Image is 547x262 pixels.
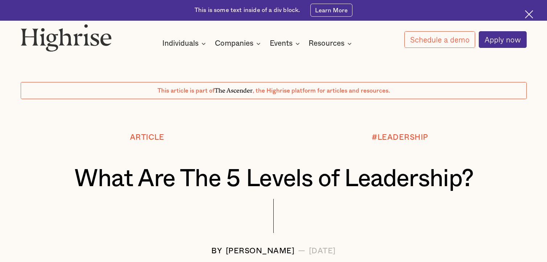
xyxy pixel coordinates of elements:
[404,31,475,48] a: Schedule a demo
[270,39,293,48] div: Events
[21,24,112,52] img: Highrise logo
[41,165,505,192] h1: What Are The 5 Levels of Leadership?
[211,247,222,255] div: BY
[158,88,215,94] span: This article is part of
[226,247,295,255] div: [PERSON_NAME]
[162,39,199,48] div: Individuals
[309,39,344,48] div: Resources
[372,133,428,142] div: #LEADERSHIP
[310,4,352,17] a: Learn More
[253,88,390,94] span: , the Highrise platform for articles and resources.
[215,86,253,93] span: The Ascender
[309,247,336,255] div: [DATE]
[479,31,527,48] a: Apply now
[525,10,533,19] img: Cross icon
[130,133,164,142] div: Article
[195,6,300,14] div: This is some text inside of a div block.
[298,247,306,255] div: —
[215,39,253,48] div: Companies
